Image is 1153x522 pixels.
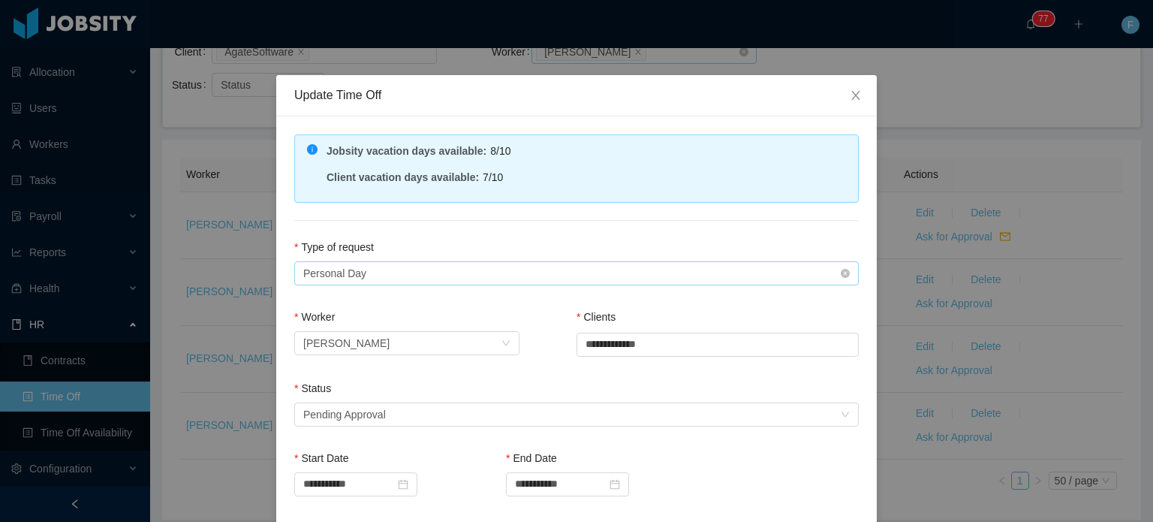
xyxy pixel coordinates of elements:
[835,75,877,117] button: Close
[307,144,318,155] i: icon: info-circle
[398,479,408,490] i: icon: calendar
[610,479,620,490] i: icon: calendar
[850,89,862,101] i: icon: close
[294,382,331,394] label: Status
[576,311,616,323] label: Clients
[327,171,479,183] strong: Client vacation days available :
[294,452,348,464] label: Start Date
[303,332,390,355] div: Francisco Molina
[294,311,335,323] label: Worker
[841,269,850,278] i: icon: close-circle
[506,452,557,464] label: End Date
[294,87,859,104] div: Update Time Off
[483,171,503,183] span: 7/10
[294,241,374,253] label: Type of request
[303,262,366,285] div: Personal Day
[327,145,486,157] strong: Jobsity vacation days available :
[490,145,510,157] span: 8/10
[303,403,386,426] div: Pending Approval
